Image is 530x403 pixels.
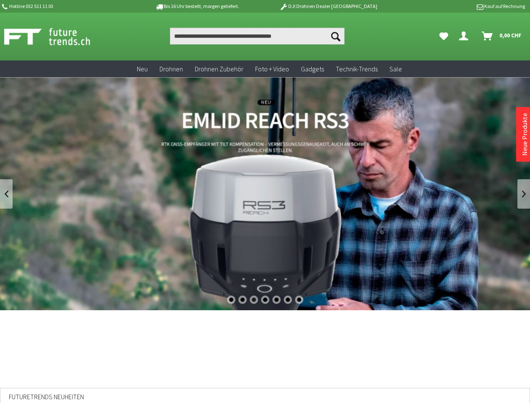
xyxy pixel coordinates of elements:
img: Shop Futuretrends - zur Startseite wechseln [4,26,109,47]
span: Foto + Video [255,65,289,73]
p: Hotline 032 511 11 03 [1,1,132,11]
a: Drohnen [154,60,189,78]
button: Suchen [327,28,345,44]
p: Kauf auf Rechnung [394,1,525,11]
a: Neue Produkte [520,113,529,156]
a: Gadgets [295,60,330,78]
span: Technik-Trends [336,65,378,73]
div: 7 [295,296,303,304]
span: Neu [137,65,148,73]
a: Sale [384,60,408,78]
div: 2 [238,296,247,304]
span: Sale [389,65,402,73]
a: Dein Konto [456,28,475,44]
a: Foto + Video [249,60,295,78]
p: Bis 16 Uhr bestellt, morgen geliefert. [132,1,263,11]
input: Produkt, Marke, Kategorie, EAN, Artikelnummer… [170,28,345,44]
a: Neu [131,60,154,78]
div: 1 [227,296,235,304]
a: Meine Favoriten [435,28,452,44]
div: 5 [272,296,281,304]
p: DJI Drohnen Dealer [GEOGRAPHIC_DATA] [263,1,394,11]
a: Warenkorb [478,28,526,44]
div: 4 [261,296,269,304]
span: Drohnen Zubehör [195,65,243,73]
a: Drohnen Zubehör [189,60,249,78]
a: Technik-Trends [330,60,384,78]
div: 6 [284,296,292,304]
span: Drohnen [159,65,183,73]
span: Gadgets [301,65,324,73]
div: 3 [250,296,258,304]
span: 0,00 CHF [499,29,522,42]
